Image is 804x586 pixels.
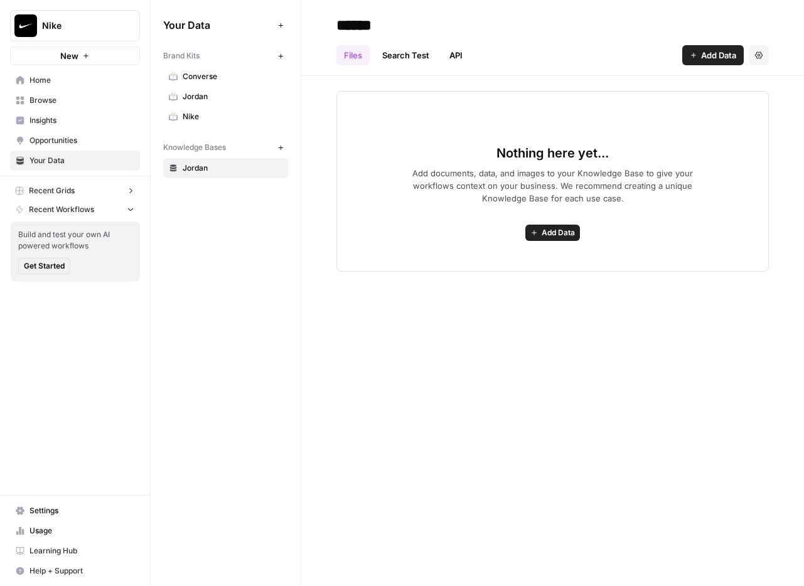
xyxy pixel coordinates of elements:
span: New [60,50,78,62]
a: Browse [10,90,140,110]
span: Recent Workflows [29,204,94,215]
button: Get Started [18,258,70,274]
span: Insights [29,115,134,126]
a: Your Data [10,151,140,171]
a: Jordan [163,87,288,107]
button: Add Data [682,45,744,65]
img: Nike Logo [14,14,37,37]
span: Converse [183,71,282,82]
span: Nothing here yet... [496,144,609,162]
span: Build and test your own AI powered workflows [18,229,132,252]
button: New [10,46,140,65]
a: Settings [10,501,140,521]
a: Converse [163,67,288,87]
span: Nike [183,111,282,122]
a: Jordan [163,158,288,178]
span: Browse [29,95,134,106]
span: Opportunities [29,135,134,146]
button: Recent Grids [10,181,140,200]
span: Your Data [29,155,134,166]
button: Help + Support [10,561,140,581]
span: Settings [29,505,134,516]
span: Help + Support [29,565,134,577]
a: Opportunities [10,131,140,151]
button: Workspace: Nike [10,10,140,41]
span: Add Data [701,49,736,61]
a: Files [336,45,370,65]
span: Jordan [183,91,282,102]
span: Home [29,75,134,86]
span: Learning Hub [29,545,134,557]
a: API [442,45,470,65]
a: Learning Hub [10,541,140,561]
a: Search Test [375,45,437,65]
span: Add documents, data, and images to your Knowledge Base to give your workflows context on your bus... [392,167,714,205]
button: Add Data [525,225,580,241]
a: Usage [10,521,140,541]
span: Add Data [542,227,575,238]
span: Knowledge Bases [163,142,226,153]
a: Nike [163,107,288,127]
span: Brand Kits [163,50,200,61]
span: Get Started [24,260,65,272]
span: Nike [42,19,118,32]
button: Recent Workflows [10,200,140,219]
span: Usage [29,525,134,536]
span: Recent Grids [29,185,75,196]
a: Home [10,70,140,90]
a: Insights [10,110,140,131]
span: Jordan [183,162,282,174]
span: Your Data [163,18,273,33]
